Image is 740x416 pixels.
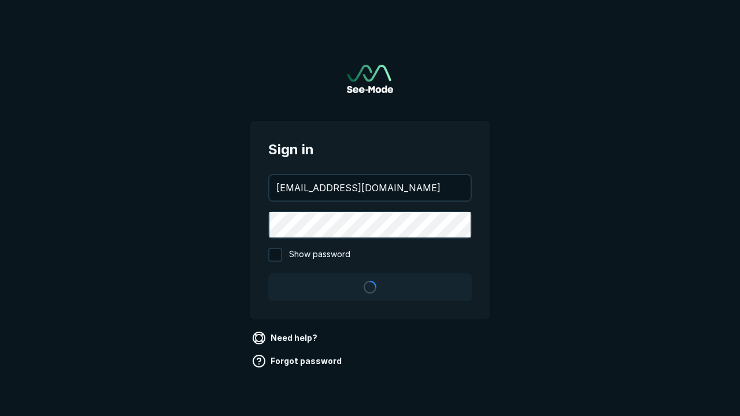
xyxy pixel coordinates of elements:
a: Need help? [250,329,322,347]
img: See-Mode Logo [347,65,393,93]
span: Show password [289,248,350,262]
span: Sign in [268,139,472,160]
a: Forgot password [250,352,346,370]
input: your@email.com [269,175,471,200]
a: Go to sign in [347,65,393,93]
